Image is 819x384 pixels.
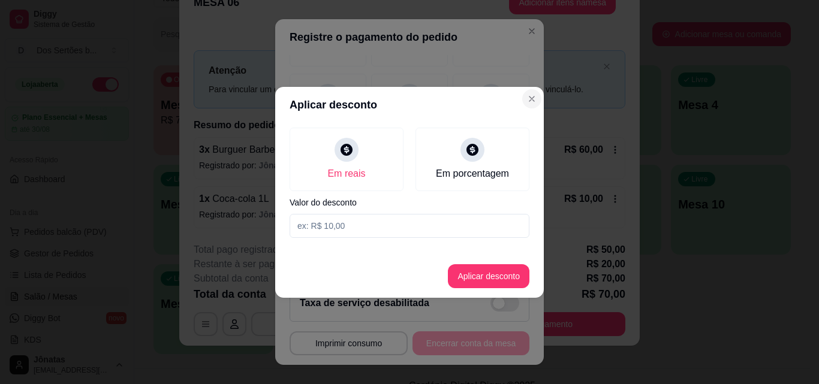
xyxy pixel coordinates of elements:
header: Aplicar desconto [275,87,544,123]
button: Close [522,89,541,108]
button: Aplicar desconto [448,264,529,288]
div: Em porcentagem [436,167,509,181]
div: Em reais [327,167,365,181]
input: Valor do desconto [290,214,529,238]
label: Valor do desconto [290,198,529,207]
